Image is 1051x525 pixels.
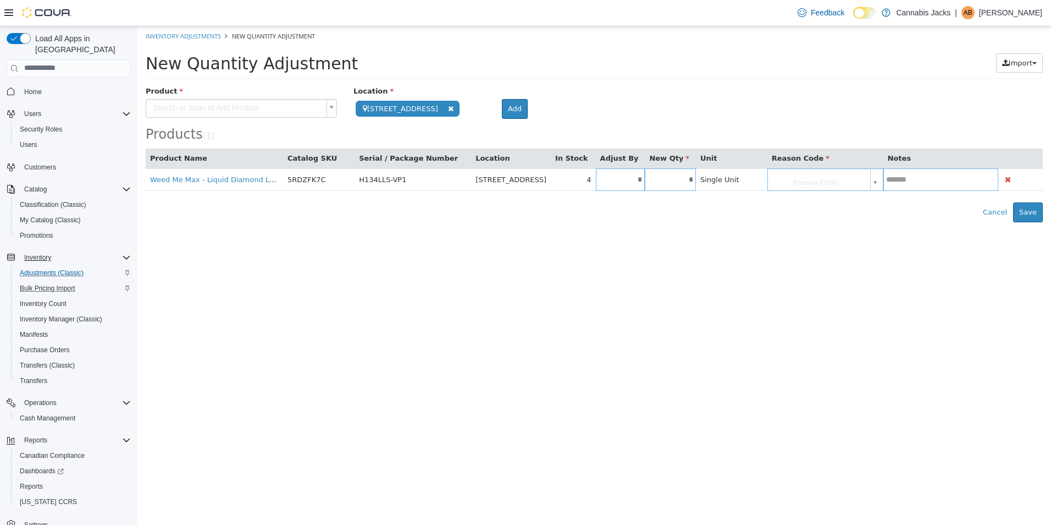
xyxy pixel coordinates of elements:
[15,123,131,136] span: Security Roles
[413,142,458,165] td: 4
[20,284,75,293] span: Bulk Pricing Import
[15,266,88,280] a: Adjustments (Classic)
[31,33,131,55] span: Load All Apps in [GEOGRAPHIC_DATA]
[20,200,86,209] span: Classification (Classic)
[22,7,71,18] img: Cova
[20,251,131,264] span: Inventory
[11,494,135,510] button: [US_STATE] CCRS
[216,61,256,69] span: Location
[15,374,52,387] a: Transfers
[15,480,47,493] a: Reports
[20,231,53,240] span: Promotions
[15,464,68,478] a: Dashboards
[750,127,776,138] button: Notes
[11,327,135,342] button: Manifests
[11,479,135,494] button: Reports
[15,328,52,341] a: Manifests
[20,269,84,277] span: Adjustments (Classic)
[11,342,135,358] button: Purchase Orders
[15,198,131,211] span: Classification (Classic)
[150,127,202,138] button: Catalog SKU
[69,105,74,114] span: 1
[15,343,131,357] span: Purchase Orders
[20,85,46,99] a: Home
[338,149,409,157] span: [STREET_ADDRESS]
[20,315,102,324] span: Inventory Manager (Classic)
[853,7,876,19] input: Dark Mode
[11,411,135,426] button: Cash Management
[65,105,78,114] small: ( )
[24,436,47,445] span: Reports
[11,212,135,228] button: My Catalog (Classic)
[24,110,41,118] span: Users
[8,28,220,47] span: New Quantity Adjustment
[20,183,131,196] span: Catalog
[11,137,135,152] button: Users
[20,376,47,385] span: Transfers
[839,176,876,196] button: Cancel
[2,106,135,122] button: Users
[20,346,70,354] span: Purchase Orders
[11,463,135,479] a: Dashboards
[20,497,77,506] span: [US_STATE] CCRS
[15,214,85,227] a: My Catalog (Classic)
[512,128,552,136] span: New Qty
[11,311,135,327] button: Inventory Manager (Classic)
[24,163,56,172] span: Customers
[20,482,43,491] span: Reports
[793,2,849,24] a: Feedback
[871,32,895,41] span: Import
[15,412,80,425] a: Cash Management
[20,451,85,460] span: Canadian Compliance
[13,149,318,157] a: Weed Me Max - Liquid Diamond Lemon Lime Slush 510 Thread Cartridge - Sativa - 1g
[24,253,51,262] span: Inventory
[15,359,131,372] span: Transfers (Classic)
[2,182,135,197] button: Catalog
[20,216,81,225] span: My Catalog (Classic)
[15,138,131,151] span: Users
[24,87,42,96] span: Home
[11,197,135,212] button: Classification (Classic)
[2,159,135,175] button: Customers
[11,373,135,389] button: Transfers
[20,85,131,99] span: Home
[24,398,57,407] span: Operations
[811,7,844,18] span: Feedback
[20,330,48,339] span: Manifests
[146,142,217,165] td: 5RDZFK7C
[633,143,743,164] a: Reason Code...
[20,434,131,447] span: Reports
[15,266,131,280] span: Adjustments (Classic)
[15,495,131,508] span: Washington CCRS
[979,6,1042,19] p: [PERSON_NAME]
[9,73,185,91] span: Search or Scan to Add Product
[218,74,322,90] span: [STREET_ADDRESS]
[15,282,80,295] a: Bulk Pricing Import
[15,449,131,462] span: Canadian Compliance
[8,73,200,91] a: Search or Scan to Add Product
[20,434,52,447] button: Reports
[2,433,135,448] button: Reports
[2,395,135,411] button: Operations
[20,251,56,264] button: Inventory
[20,107,46,121] button: Users
[15,198,91,211] a: Classification (Classic)
[15,464,131,478] span: Dashboards
[961,6,975,19] div: Andrea Bortolussi
[11,122,135,137] button: Security Roles
[859,27,905,47] button: Import
[15,412,131,425] span: Cash Management
[876,176,905,196] button: Save
[8,100,65,116] span: Products
[11,265,135,281] button: Adjustments (Classic)
[15,374,131,387] span: Transfers
[15,297,131,310] span: Inventory Count
[222,127,323,138] button: Serial / Package Number
[955,6,957,19] p: |
[633,143,728,165] span: Reason Code...
[20,140,37,149] span: Users
[20,161,60,174] a: Customers
[634,128,692,136] span: Reason Code
[20,160,131,174] span: Customers
[964,6,972,19] span: AB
